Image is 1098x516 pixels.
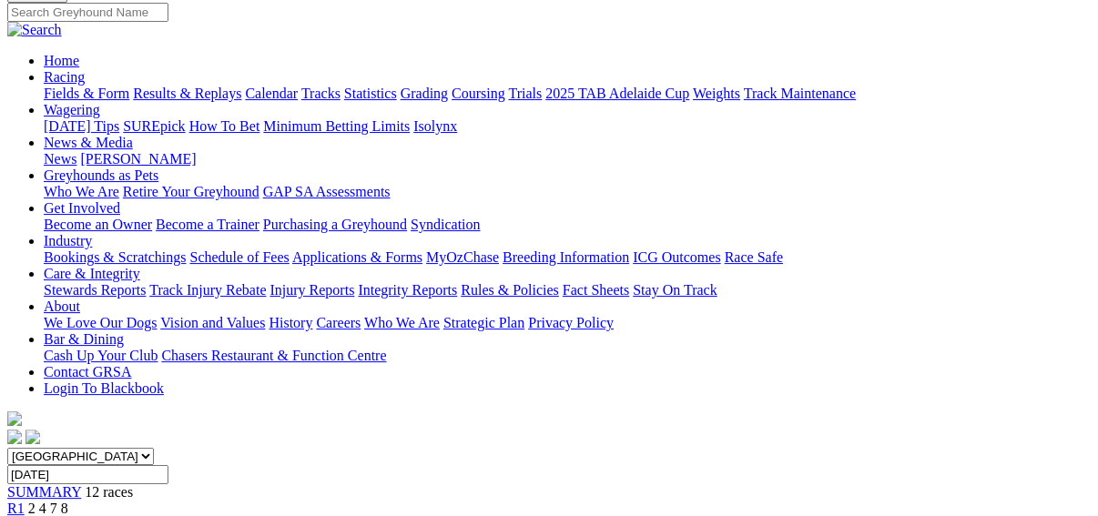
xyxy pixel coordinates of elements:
a: [PERSON_NAME] [80,151,196,167]
a: Calendar [245,86,298,101]
a: Who We Are [364,315,440,330]
a: About [44,298,80,314]
a: We Love Our Dogs [44,315,157,330]
a: Bar & Dining [44,331,124,347]
a: Schedule of Fees [189,249,289,265]
input: Select date [7,465,168,484]
div: Bar & Dining [44,348,1091,364]
a: Weights [693,86,740,101]
a: Who We Are [44,184,119,199]
div: Get Involved [44,217,1091,233]
div: News & Media [44,151,1091,167]
a: GAP SA Assessments [263,184,391,199]
a: Integrity Reports [358,282,457,298]
input: Search [7,3,168,22]
div: Care & Integrity [44,282,1091,298]
a: SUREpick [123,118,185,134]
img: facebook.svg [7,430,22,444]
a: Become a Trainer [156,217,259,232]
a: Strategic Plan [443,315,524,330]
a: Applications & Forms [292,249,422,265]
a: Rules & Policies [461,282,559,298]
a: Race Safe [724,249,782,265]
a: Become an Owner [44,217,152,232]
a: Wagering [44,102,100,117]
a: Racing [44,69,85,85]
a: Care & Integrity [44,266,140,281]
a: Cash Up Your Club [44,348,158,363]
a: ICG Outcomes [633,249,720,265]
a: Bookings & Scratchings [44,249,186,265]
a: 2025 TAB Adelaide Cup [545,86,689,101]
span: 12 races [85,484,133,500]
a: Syndication [411,217,480,232]
a: Stay On Track [633,282,717,298]
a: Results & Replays [133,86,241,101]
a: Careers [316,315,361,330]
a: News [44,151,76,167]
div: Wagering [44,118,1091,135]
div: About [44,315,1091,331]
a: MyOzChase [426,249,499,265]
a: Vision and Values [160,315,265,330]
a: Get Involved [44,200,120,216]
a: Isolynx [413,118,457,134]
a: Minimum Betting Limits [263,118,410,134]
a: History [269,315,312,330]
div: Industry [44,249,1091,266]
div: Greyhounds as Pets [44,184,1091,200]
a: News & Media [44,135,133,150]
a: R1 [7,501,25,516]
a: Injury Reports [269,282,354,298]
a: Stewards Reports [44,282,146,298]
a: SUMMARY [7,484,81,500]
a: Track Injury Rebate [149,282,266,298]
a: Fields & Form [44,86,129,101]
span: 2 4 7 8 [28,501,68,516]
a: Breeding Information [503,249,629,265]
a: Industry [44,233,92,248]
img: logo-grsa-white.png [7,411,22,426]
a: Coursing [452,86,505,101]
img: Search [7,22,62,38]
a: Track Maintenance [744,86,856,101]
a: How To Bet [189,118,260,134]
a: Purchasing a Greyhound [263,217,407,232]
a: Home [44,53,79,68]
a: Statistics [344,86,397,101]
a: Retire Your Greyhound [123,184,259,199]
a: Privacy Policy [528,315,614,330]
a: [DATE] Tips [44,118,119,134]
a: Trials [508,86,542,101]
a: Login To Blackbook [44,380,164,396]
a: Contact GRSA [44,364,131,379]
a: Tracks [301,86,341,101]
a: Chasers Restaurant & Function Centre [161,348,386,363]
div: Racing [44,86,1091,102]
img: twitter.svg [25,430,40,444]
a: Fact Sheets [563,282,629,298]
a: Grading [401,86,448,101]
a: Greyhounds as Pets [44,167,158,183]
